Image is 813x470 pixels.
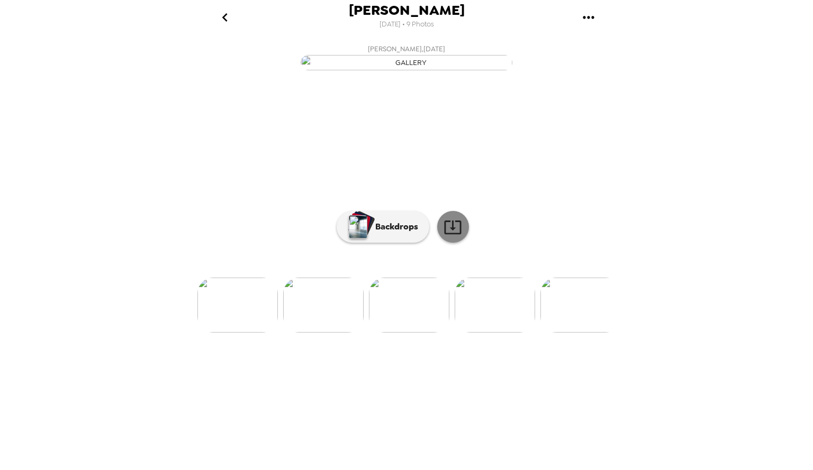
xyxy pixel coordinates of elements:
img: gallery [369,278,449,333]
img: gallery [197,278,278,333]
span: [PERSON_NAME] [349,3,465,17]
button: Backdrops [337,211,429,243]
img: gallery [540,278,621,333]
img: gallery [283,278,364,333]
span: [DATE] • 9 Photos [380,17,434,32]
img: gallery [455,278,535,333]
img: gallery [301,55,512,70]
p: Backdrops [370,220,418,233]
button: [PERSON_NAME],[DATE] [195,40,618,73]
span: [PERSON_NAME] , [DATE] [368,43,445,55]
